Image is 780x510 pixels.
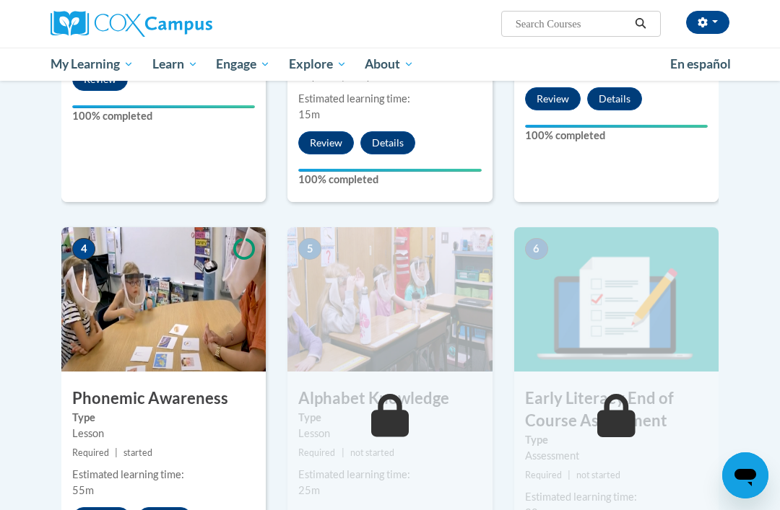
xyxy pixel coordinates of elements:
a: About [356,48,424,81]
div: Main menu [40,48,740,81]
div: Lesson [298,426,481,441]
span: Required [298,71,335,82]
iframe: Button to launch messaging window [722,452,768,498]
a: Explore [279,48,356,81]
span: 5 [298,238,321,260]
span: 15m [298,108,320,120]
input: Search Courses [514,15,630,32]
span: 25m [298,484,320,496]
span: Explore [289,56,347,73]
span: Learn [152,56,198,73]
div: Assessment [525,448,708,464]
a: Cox Campus [51,11,262,37]
a: Engage [207,48,279,81]
button: Search [630,15,651,32]
button: Details [360,131,415,154]
div: Your progress [72,105,255,108]
span: completed [350,71,393,82]
div: Estimated learning time: [72,467,255,483]
span: not started [576,470,620,480]
span: 4 [72,238,95,260]
span: En español [670,56,731,71]
a: En español [661,49,740,79]
span: started [123,447,152,458]
h3: Early Literacy End of Course Assessment [514,387,719,432]
span: | [568,470,571,480]
span: Required [298,447,335,458]
div: Your progress [525,125,708,128]
h3: Alphabet Knowledge [287,387,492,410]
img: Course Image [61,227,266,371]
span: | [115,447,118,458]
span: Required [525,470,562,480]
button: Details [587,87,642,110]
span: 55m [72,484,94,496]
a: My Learning [41,48,143,81]
img: Course Image [287,227,492,371]
img: Course Image [514,227,719,371]
span: About [365,56,414,73]
label: Type [298,410,481,426]
span: not started [350,447,394,458]
a: Learn [143,48,207,81]
div: Lesson [72,426,255,441]
div: Estimated learning time: [298,467,481,483]
label: 100% completed [525,128,708,144]
label: 100% completed [72,108,255,124]
h3: Phonemic Awareness [61,387,266,410]
label: Type [72,410,255,426]
span: | [342,71,344,82]
label: 100% completed [298,172,481,188]
img: Cox Campus [51,11,212,37]
span: Required [72,447,109,458]
span: Engage [216,56,270,73]
div: Estimated learning time: [525,489,708,505]
div: Estimated learning time: [298,91,481,107]
button: Review [298,131,354,154]
div: Your progress [298,169,481,172]
button: Account Settings [686,11,729,34]
span: | [342,447,344,458]
span: 6 [525,238,548,260]
span: My Learning [51,56,134,73]
button: Review [525,87,581,110]
label: Type [525,432,708,448]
